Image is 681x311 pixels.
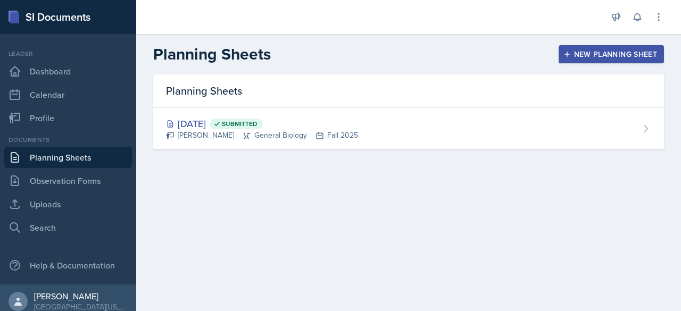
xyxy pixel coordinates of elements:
a: Dashboard [4,61,132,82]
div: [PERSON_NAME] General Biology Fall 2025 [166,130,358,141]
div: [PERSON_NAME] [34,291,128,301]
a: [DATE] Submitted [PERSON_NAME]General BiologyFall 2025 [153,108,664,149]
div: [DATE] [166,116,358,131]
a: Planning Sheets [4,147,132,168]
button: New Planning Sheet [559,45,664,63]
div: New Planning Sheet [566,50,657,58]
a: Uploads [4,194,132,215]
a: Calendar [4,84,132,105]
div: Planning Sheets [153,74,664,108]
div: Help & Documentation [4,255,132,276]
div: Documents [4,135,132,145]
a: Search [4,217,132,238]
span: Submitted [222,120,258,128]
div: Leader [4,49,132,58]
a: Observation Forms [4,170,132,191]
h2: Planning Sheets [153,45,271,64]
a: Profile [4,107,132,129]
